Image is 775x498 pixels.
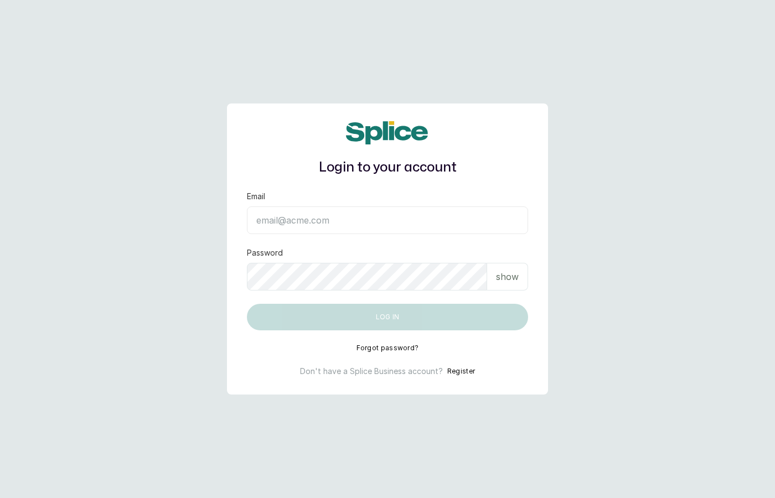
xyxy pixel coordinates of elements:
input: email@acme.com [247,206,528,234]
p: show [496,270,519,283]
button: Forgot password? [356,344,419,352]
label: Password [247,247,283,258]
button: Log in [247,304,528,330]
button: Register [447,366,475,377]
h1: Login to your account [247,158,528,178]
label: Email [247,191,265,202]
p: Don't have a Splice Business account? [300,366,443,377]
